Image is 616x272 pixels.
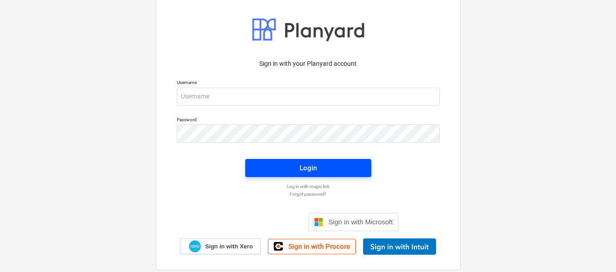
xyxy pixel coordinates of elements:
[172,191,444,197] a: Forgot password?
[288,242,350,251] span: Sign in with Procore
[172,183,444,189] a: Log in with magic link
[300,162,317,174] div: Login
[245,159,371,177] button: Login
[329,218,393,226] span: Sign in with Microsoft
[205,242,252,251] span: Sign in with Xero
[177,117,440,124] p: Password
[314,218,323,227] img: Microsoft logo
[213,212,306,232] iframe: Sign in with Google Button
[268,239,356,254] a: Sign in with Procore
[180,238,261,254] a: Sign in with Xero
[177,88,440,106] input: Username
[177,79,440,87] p: Username
[189,240,201,252] img: Xero logo
[571,228,616,272] iframe: Chat Widget
[571,228,616,272] div: Widget de chat
[177,59,440,69] p: Sign in with your Planyard account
